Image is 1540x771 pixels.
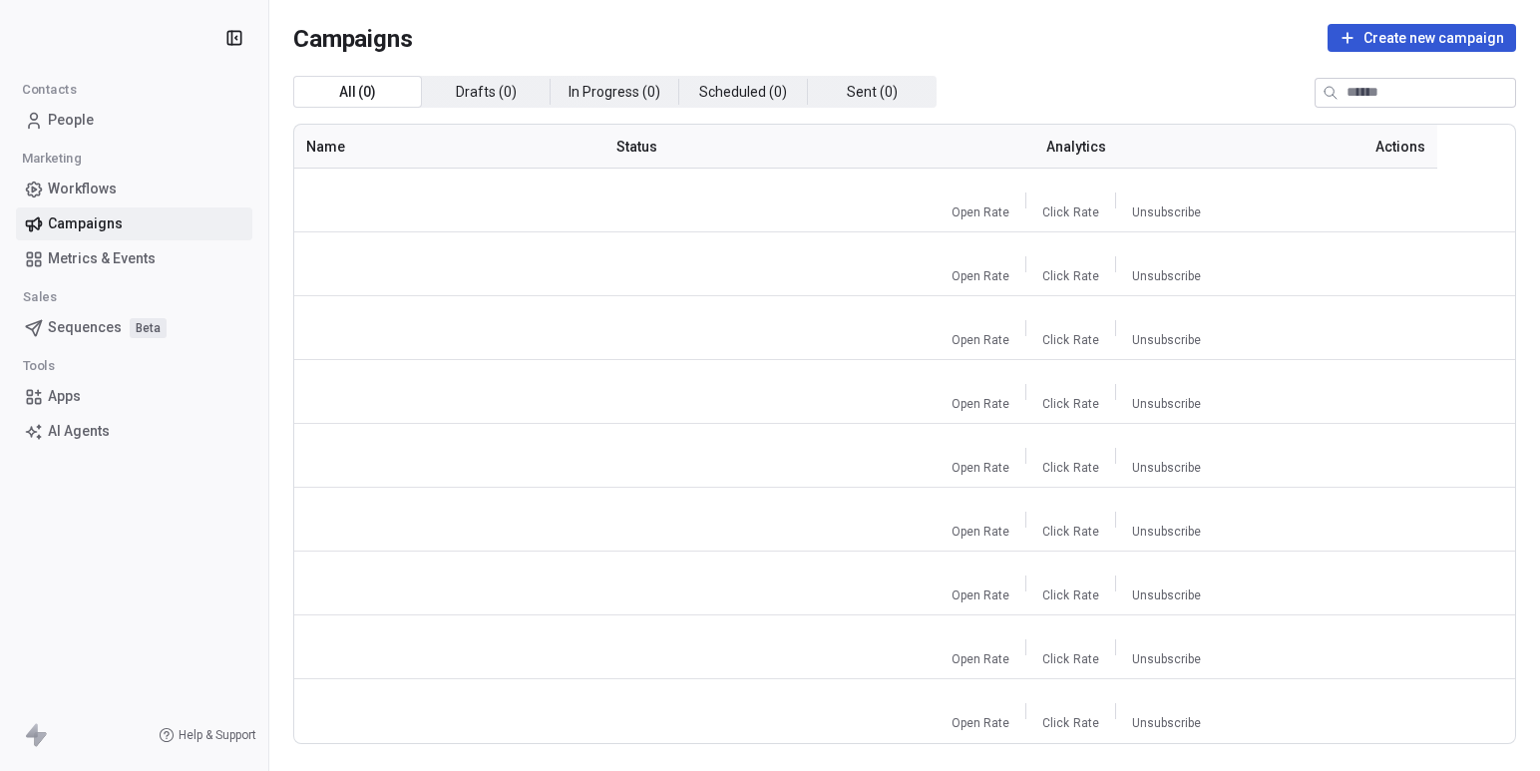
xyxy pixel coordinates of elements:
[1132,332,1201,348] span: Unsubscribe
[569,82,660,103] span: In Progress ( 0 )
[952,651,1009,667] span: Open Rate
[13,75,86,105] span: Contacts
[294,125,604,169] th: Name
[1042,396,1098,412] span: Click Rate
[48,386,81,407] span: Apps
[1132,460,1201,476] span: Unsubscribe
[887,125,1266,169] th: Analytics
[14,351,64,381] span: Tools
[48,317,122,338] span: Sequences
[48,179,117,199] span: Workflows
[16,380,252,413] a: Apps
[16,242,252,275] a: Metrics & Events
[1132,204,1201,220] span: Unsubscribe
[1266,125,1437,169] th: Actions
[699,82,787,103] span: Scheduled ( 0 )
[1042,651,1098,667] span: Click Rate
[456,82,517,103] span: Drafts ( 0 )
[293,24,413,52] span: Campaigns
[952,268,1009,284] span: Open Rate
[16,207,252,240] a: Campaigns
[1042,204,1098,220] span: Click Rate
[48,110,94,131] span: People
[1132,396,1201,412] span: Unsubscribe
[1042,524,1098,540] span: Click Rate
[952,332,1009,348] span: Open Rate
[952,715,1009,731] span: Open Rate
[952,396,1009,412] span: Open Rate
[48,421,110,442] span: AI Agents
[13,144,90,174] span: Marketing
[1042,268,1098,284] span: Click Rate
[14,282,66,312] span: Sales
[952,524,1009,540] span: Open Rate
[952,587,1009,603] span: Open Rate
[1042,715,1098,731] span: Click Rate
[48,248,156,269] span: Metrics & Events
[16,104,252,137] a: People
[16,415,252,448] a: AI Agents
[1132,715,1201,731] span: Unsubscribe
[1042,587,1098,603] span: Click Rate
[847,82,898,103] span: Sent ( 0 )
[16,311,252,344] a: SequencesBeta
[130,318,167,338] span: Beta
[604,125,887,169] th: Status
[1132,524,1201,540] span: Unsubscribe
[1042,460,1098,476] span: Click Rate
[179,727,256,743] span: Help & Support
[952,204,1009,220] span: Open Rate
[159,727,256,743] a: Help & Support
[1132,587,1201,603] span: Unsubscribe
[1132,651,1201,667] span: Unsubscribe
[48,213,123,234] span: Campaigns
[952,460,1009,476] span: Open Rate
[1132,268,1201,284] span: Unsubscribe
[1328,24,1516,52] button: Create new campaign
[16,173,252,205] a: Workflows
[1042,332,1098,348] span: Click Rate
